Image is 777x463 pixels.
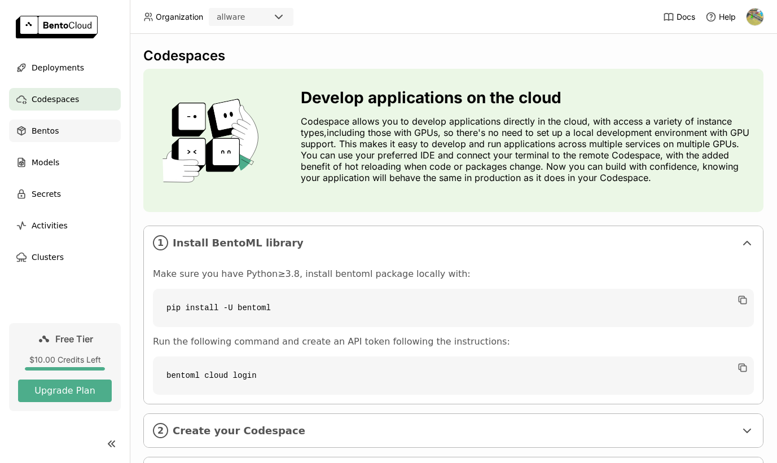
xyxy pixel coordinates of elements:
i: 2 [153,423,168,438]
span: Clusters [32,250,64,264]
span: Install BentoML library [173,237,736,249]
span: Help [719,12,736,22]
code: bentoml cloud login [153,356,754,395]
span: Codespaces [32,92,79,106]
span: Bentos [32,124,59,138]
span: Deployments [32,61,84,74]
span: Models [32,156,59,169]
img: Santiago Habit [747,8,763,25]
a: Clusters [9,246,121,268]
h3: Develop applications on the cloud [301,89,754,107]
span: Docs [677,12,695,22]
img: cover onboarding [152,98,274,183]
span: Activities [32,219,68,232]
a: Free Tier$10.00 Credits LeftUpgrade Plan [9,323,121,411]
p: Codespace allows you to develop applications directly in the cloud, with access a variety of inst... [301,116,754,183]
div: $10.00 Credits Left [18,355,112,365]
a: Codespaces [9,88,121,111]
img: logo [16,16,98,38]
div: Help [705,11,736,23]
div: allware [217,11,245,23]
i: 1 [153,235,168,250]
span: Free Tier [55,333,93,345]
a: Docs [663,11,695,23]
p: Run the following command and create an API token following the instructions: [153,336,754,347]
span: Create your Codespace [173,425,736,437]
div: 1Install BentoML library [144,226,763,259]
a: Models [9,151,121,174]
button: Upgrade Plan [18,380,112,402]
a: Activities [9,214,121,237]
span: Organization [156,12,203,22]
span: Secrets [32,187,61,201]
div: 2Create your Codespace [144,414,763,447]
p: Make sure you have Python≥3.8, install bentoml package locally with: [153,268,754,280]
div: Codespaces [143,47,763,64]
a: Bentos [9,120,121,142]
a: Deployments [9,56,121,79]
input: Selected allware. [246,12,247,23]
code: pip install -U bentoml [153,289,754,327]
a: Secrets [9,183,121,205]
